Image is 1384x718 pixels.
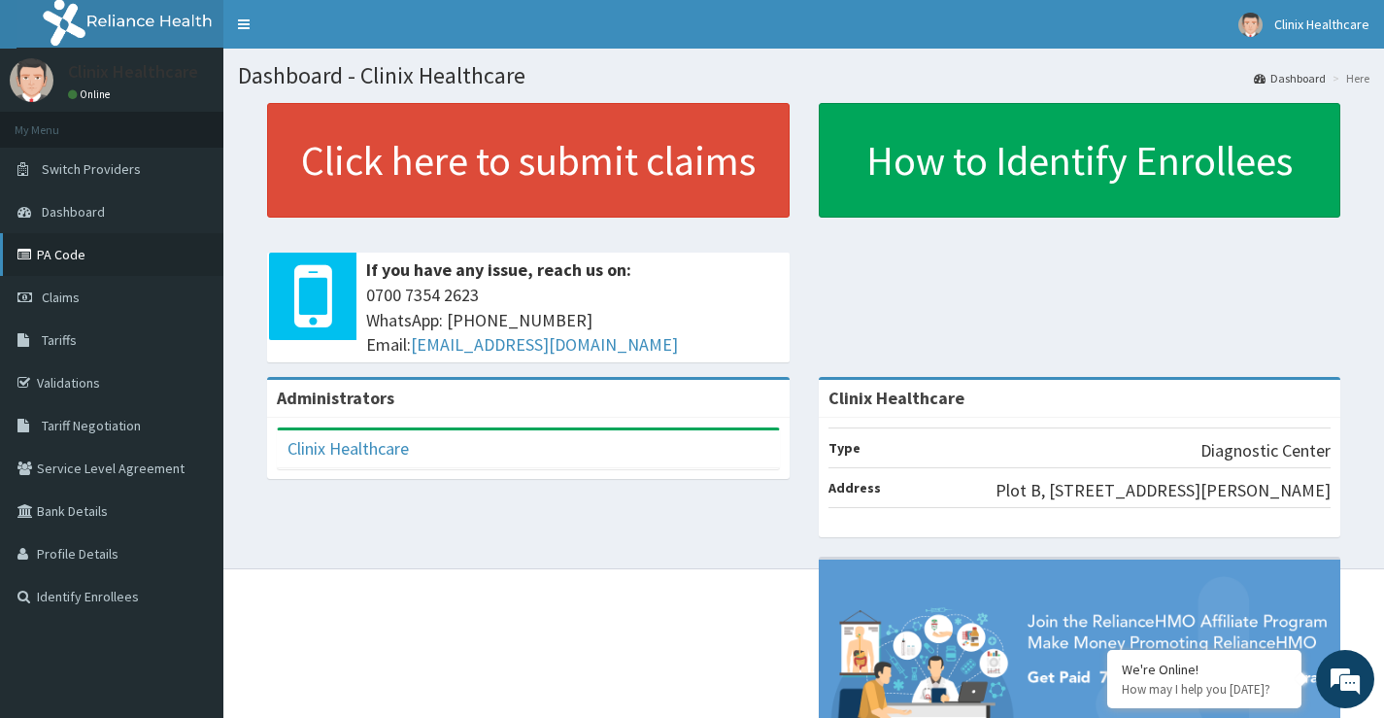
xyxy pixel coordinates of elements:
a: Clinix Healthcare [287,437,409,460]
strong: Clinix Healthcare [828,387,964,409]
div: Chat with us now [101,109,326,134]
p: Plot B, [STREET_ADDRESS][PERSON_NAME] [996,478,1331,503]
img: d_794563401_company_1708531726252_794563401 [36,97,79,146]
h1: Dashboard - Clinix Healthcare [238,63,1369,88]
span: 0700 7354 2623 WhatsApp: [PHONE_NUMBER] Email: [366,283,780,358]
a: How to Identify Enrollees [819,103,1341,218]
span: Clinix Healthcare [1274,16,1369,33]
img: User Image [10,58,53,102]
li: Here [1328,70,1369,86]
b: If you have any issue, reach us on: [366,258,631,281]
b: Type [828,439,861,457]
textarea: Type your message and hit 'Enter' [10,496,370,564]
p: Clinix Healthcare [68,63,198,81]
a: Click here to submit claims [267,103,790,218]
b: Administrators [277,387,394,409]
span: Tariff Negotiation [42,417,141,434]
span: Dashboard [42,203,105,221]
span: Tariffs [42,331,77,349]
span: We're online! [113,227,268,424]
div: Minimize live chat window [319,10,365,56]
img: User Image [1238,13,1263,37]
a: [EMAIL_ADDRESS][DOMAIN_NAME] [411,333,678,356]
span: Claims [42,289,80,306]
a: Dashboard [1254,70,1326,86]
a: Online [68,87,115,101]
div: We're Online! [1122,661,1287,678]
b: Address [828,479,881,496]
span: Switch Providers [42,160,141,178]
p: How may I help you today? [1122,681,1287,698]
p: Diagnostic Center [1200,438,1331,463]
